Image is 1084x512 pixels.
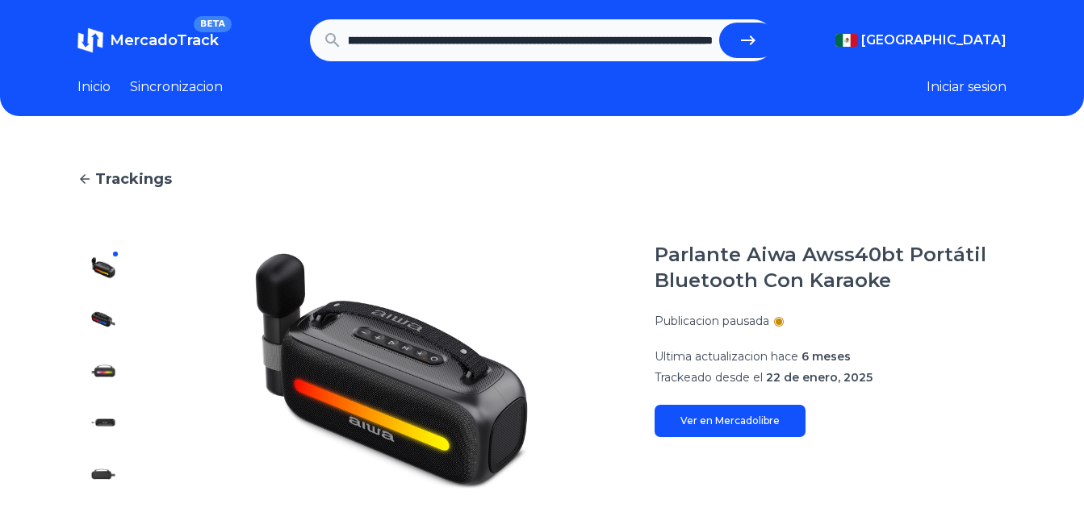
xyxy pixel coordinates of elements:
img: Parlante Aiwa Awss40bt Portátil Bluetooth Con Karaoke [90,358,116,384]
span: Trackeado desde el [655,370,763,385]
img: Parlante Aiwa Awss40bt Portátil Bluetooth Con Karaoke [90,461,116,487]
span: MercadoTrack [110,31,219,49]
span: 22 de enero, 2025 [766,370,873,385]
span: [GEOGRAPHIC_DATA] [861,31,1007,50]
button: [GEOGRAPHIC_DATA] [835,31,1007,50]
a: Trackings [77,168,1007,190]
img: Mexico [835,34,858,47]
a: Ver en Mercadolibre [655,405,806,437]
button: Iniciar sesion [927,77,1007,97]
p: Publicacion pausada [655,313,769,329]
img: Parlante Aiwa Awss40bt Portátil Bluetooth Con Karaoke [90,306,116,332]
a: Sincronizacion [130,77,223,97]
img: Parlante Aiwa Awss40bt Portátil Bluetooth Con Karaoke [90,410,116,435]
img: MercadoTrack [77,27,103,53]
img: Parlante Aiwa Awss40bt Portátil Bluetooth Con Karaoke [161,242,622,500]
img: Parlante Aiwa Awss40bt Portátil Bluetooth Con Karaoke [90,255,116,281]
span: Ultima actualizacion hace [655,349,798,364]
a: Inicio [77,77,111,97]
a: MercadoTrackBETA [77,27,219,53]
h1: Parlante Aiwa Awss40bt Portátil Bluetooth Con Karaoke [655,242,1007,293]
span: 6 meses [801,349,851,364]
span: Trackings [95,168,172,190]
span: BETA [194,16,232,32]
